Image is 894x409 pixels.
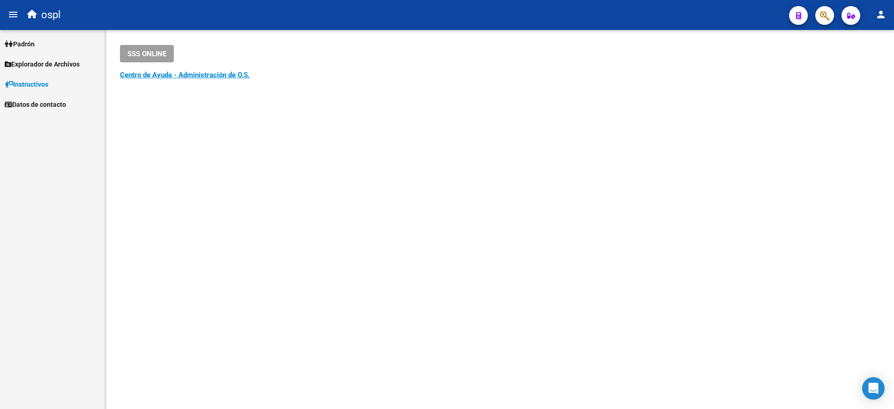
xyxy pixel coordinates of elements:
[7,9,19,20] mat-icon: menu
[875,9,887,20] mat-icon: person
[120,71,250,79] a: Centro de Ayuda - Administración de O.S.
[5,39,35,49] span: Padrón
[120,45,174,62] button: SSS ONLINE
[41,5,60,25] span: ospl
[862,377,885,400] div: Open Intercom Messenger
[5,79,48,89] span: Instructivos
[127,50,166,58] span: SSS ONLINE
[5,99,66,110] span: Datos de contacto
[5,59,80,69] span: Explorador de Archivos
